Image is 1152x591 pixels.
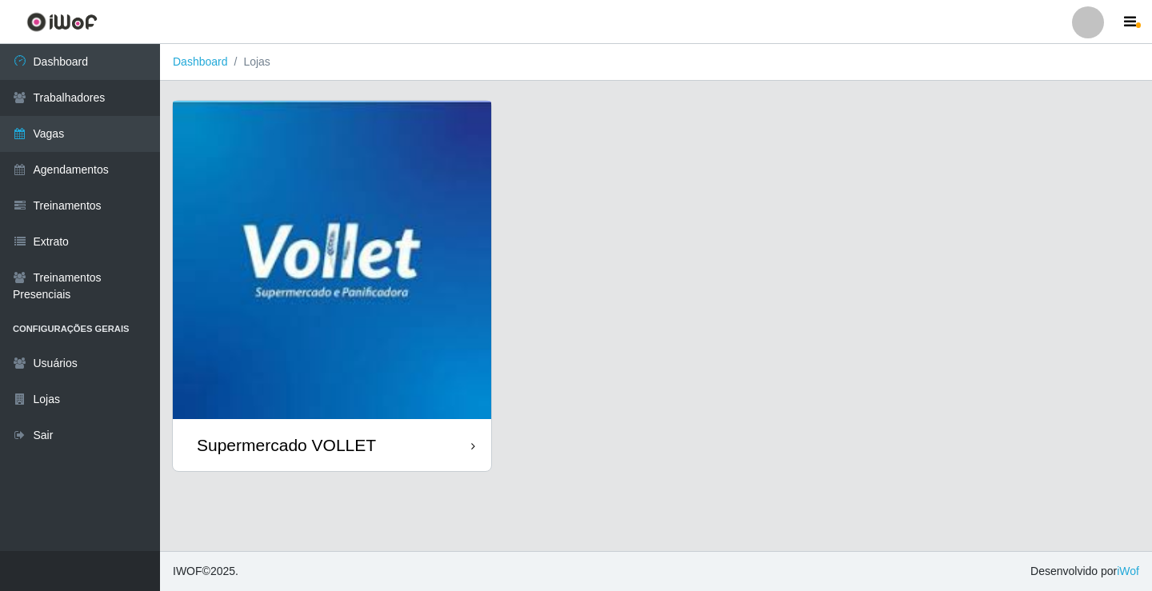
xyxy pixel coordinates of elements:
[173,563,238,580] span: © 2025 .
[173,55,228,68] a: Dashboard
[173,101,491,419] img: cardImg
[1030,563,1139,580] span: Desenvolvido por
[173,101,491,471] a: Supermercado VOLLET
[1117,565,1139,577] a: iWof
[173,565,202,577] span: IWOF
[160,44,1152,81] nav: breadcrumb
[228,54,270,70] li: Lojas
[26,12,98,32] img: CoreUI Logo
[197,435,376,455] div: Supermercado VOLLET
